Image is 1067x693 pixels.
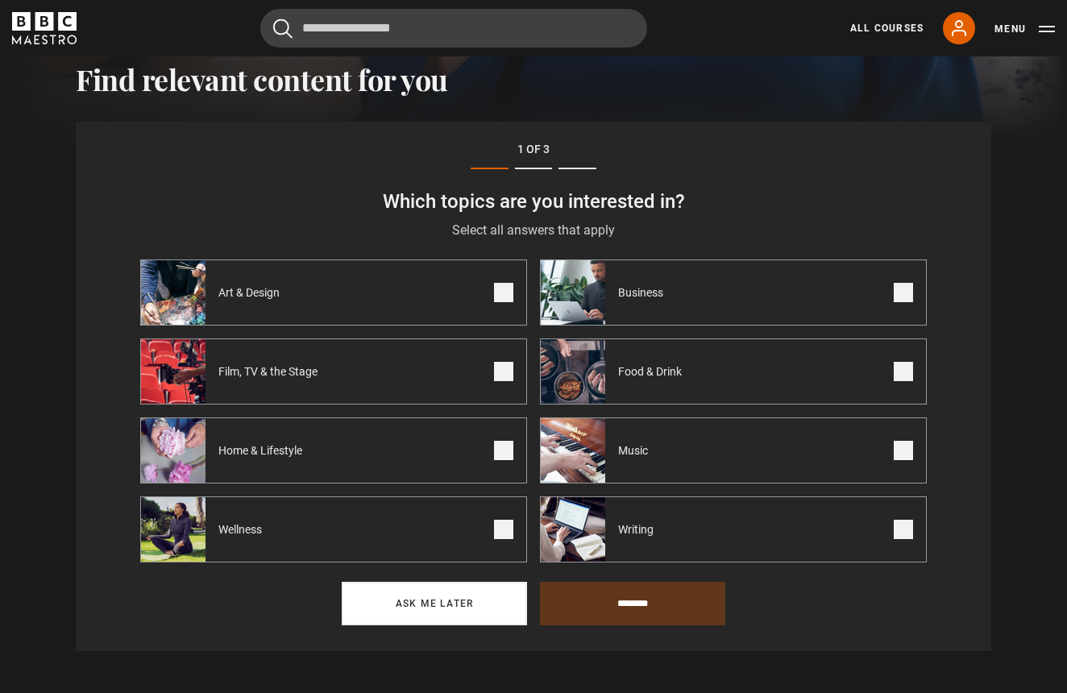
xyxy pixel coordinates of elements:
svg: BBC Maestro [12,12,77,44]
button: Ask me later [342,582,527,625]
button: Submit the search query [273,19,293,39]
input: Search [260,9,647,48]
span: Wellness [206,521,281,537]
span: Art & Design [206,284,299,301]
span: Writing [605,521,673,537]
span: Music [605,442,667,459]
a: All Courses [850,21,924,35]
span: Film, TV & the Stage [206,363,337,380]
p: Select all answers that apply [140,221,927,240]
span: Business [605,284,683,301]
button: Toggle navigation [994,21,1055,37]
span: Home & Lifestyle [206,442,322,459]
h2: Find relevant content for you [76,62,991,96]
span: Food & Drink [605,363,701,380]
h3: Which topics are you interested in? [140,189,927,214]
p: 1 of 3 [140,141,927,158]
